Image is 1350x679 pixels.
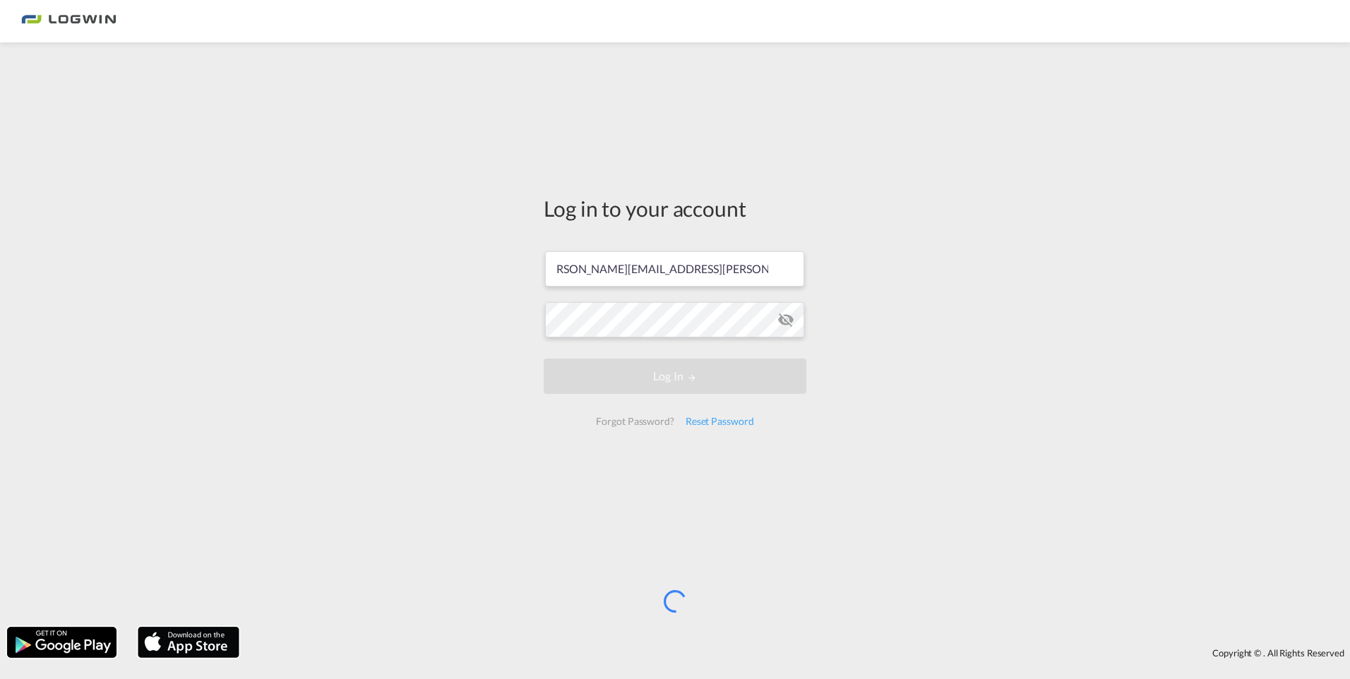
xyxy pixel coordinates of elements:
[246,641,1350,665] div: Copyright © . All Rights Reserved
[590,409,679,434] div: Forgot Password?
[136,625,241,659] img: apple.png
[544,193,806,223] div: Log in to your account
[777,311,794,328] md-icon: icon-eye-off
[6,625,118,659] img: google.png
[544,359,806,394] button: LOGIN
[680,409,760,434] div: Reset Password
[21,6,117,37] img: bc73a0e0d8c111efacd525e4c8ad7d32.png
[545,251,804,287] input: Enter email/phone number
